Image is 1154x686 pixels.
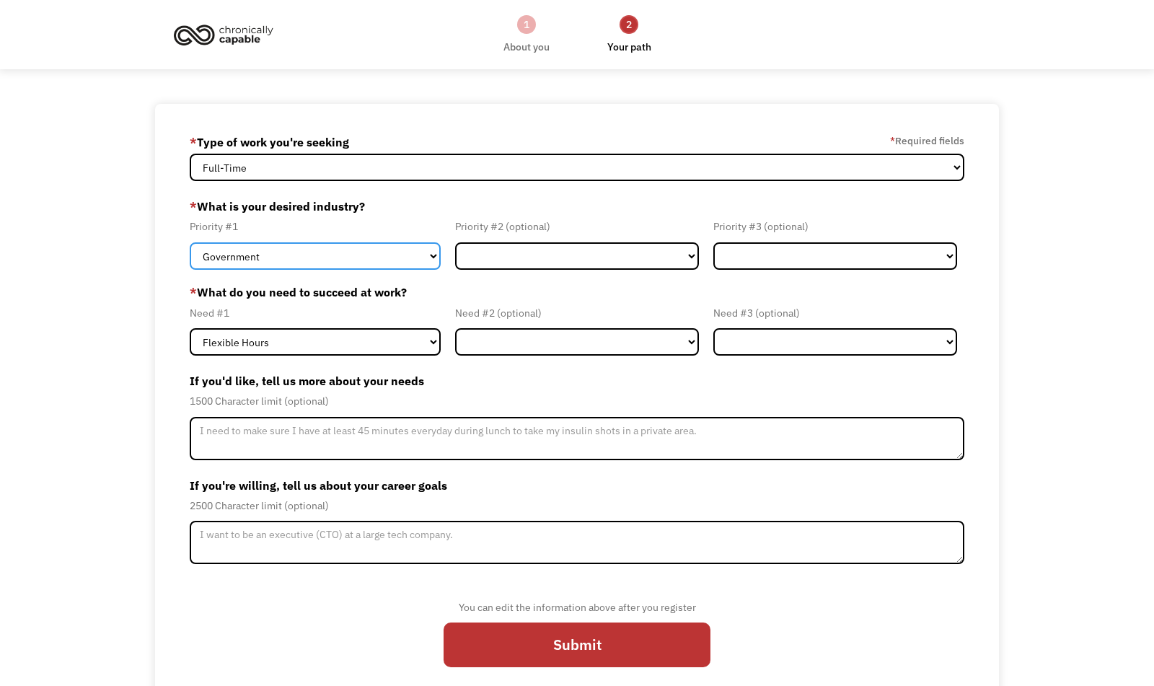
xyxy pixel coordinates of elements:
div: You can edit the information above after you register [444,599,710,616]
div: Priority #3 (optional) [713,218,957,235]
div: 2500 Character limit (optional) [190,497,964,514]
div: Priority #1 [190,218,441,235]
label: What is your desired industry? [190,195,964,218]
label: Required fields [890,132,964,149]
div: 1500 Character limit (optional) [190,392,964,410]
input: Submit [444,623,710,667]
div: Need #2 (optional) [455,304,699,322]
img: Chronically Capable logo [169,19,278,50]
div: 1 [517,15,536,34]
form: Member-Update-Form-Step2 [190,131,964,681]
label: If you're willing, tell us about your career goals [190,474,964,497]
div: Need #1 [190,304,441,322]
div: Your path [607,38,651,56]
div: 2 [620,15,638,34]
a: 2Your path [607,14,651,56]
div: About you [503,38,550,56]
a: 1About you [503,14,550,56]
div: Priority #2 (optional) [455,218,699,235]
label: If you'd like, tell us more about your needs [190,369,964,392]
label: What do you need to succeed at work? [190,283,964,301]
div: Need #3 (optional) [713,304,957,322]
label: Type of work you're seeking [190,131,349,154]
